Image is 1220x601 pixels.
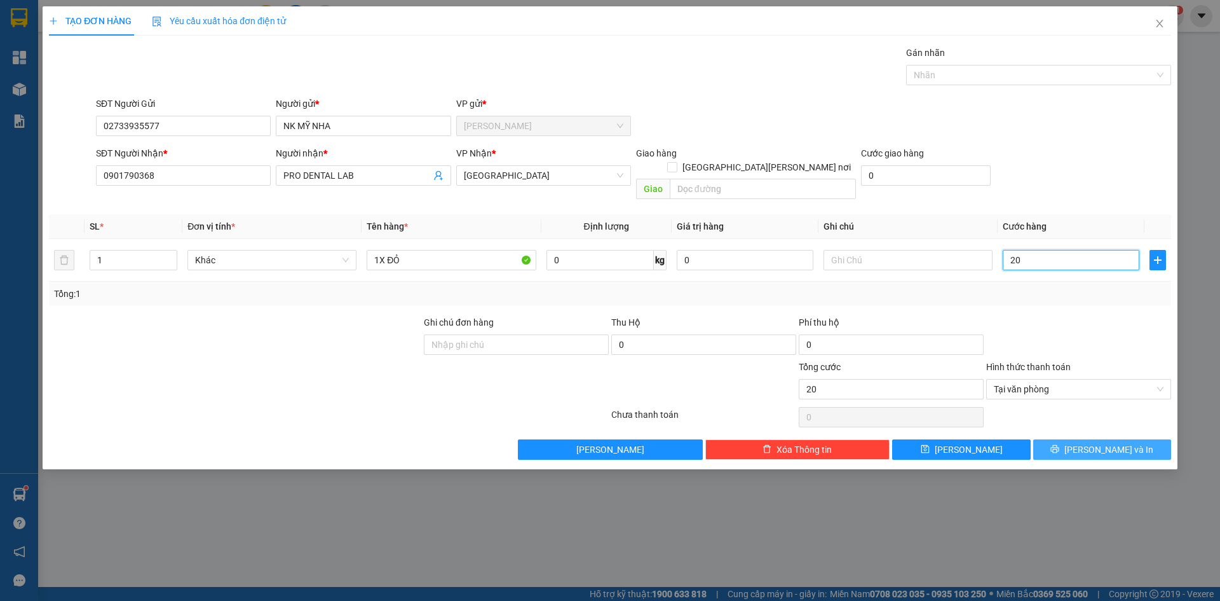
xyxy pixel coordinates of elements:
span: Giao [636,179,670,199]
img: icon [152,17,162,27]
div: SĐT Người Nhận [96,146,271,160]
div: Người nhận [276,146,451,160]
span: Giao hàng [636,148,677,158]
span: plus [1150,255,1165,265]
button: printer[PERSON_NAME] và In [1033,439,1171,460]
span: Cao Tốc [464,116,623,135]
text: CTTLT1309250036 [59,60,231,83]
label: Gán nhãn [906,48,945,58]
span: Tên hàng [367,221,408,231]
div: [PERSON_NAME] [7,91,283,125]
input: VD: Bàn, Ghế [367,250,536,270]
span: VP Nhận [456,148,492,158]
span: Yêu cầu xuất hóa đơn điện tử [152,16,286,26]
span: delete [762,445,771,455]
label: Cước giao hàng [861,148,924,158]
button: Close [1142,6,1177,42]
span: [PERSON_NAME] [576,443,644,457]
div: Tổng: 1 [54,287,471,301]
span: close [1155,18,1165,29]
input: Cước giao hàng [861,165,991,186]
span: printer [1050,445,1059,455]
span: Sài Gòn [464,166,623,185]
span: save [921,445,930,455]
span: TẠO ĐƠN HÀNG [49,16,132,26]
div: Người gửi [276,97,451,111]
span: Xóa Thông tin [776,443,832,457]
label: Ghi chú đơn hàng [424,317,494,328]
button: [PERSON_NAME] [518,439,703,460]
input: 0 [677,250,813,270]
button: delete [54,250,74,270]
span: Giá trị hàng [677,221,724,231]
span: Cước hàng [1003,221,1047,231]
span: Định lượng [584,221,629,231]
span: Tổng cước [799,362,841,372]
button: deleteXóa Thông tin [705,439,890,460]
th: Ghi chú [818,214,998,239]
span: Đơn vị tính [187,221,235,231]
label: Hình thức thanh toán [986,362,1071,372]
input: Ghi chú đơn hàng [424,335,609,355]
div: SĐT Người Gửi [96,97,271,111]
span: plus [49,17,58,25]
button: plus [1149,250,1166,270]
span: Thu Hộ [611,317,640,328]
div: Chưa thanh toán [610,408,797,430]
span: user-add [433,170,444,181]
span: [PERSON_NAME] và In [1064,443,1153,457]
span: SL [90,221,100,231]
span: Tại văn phòng [994,380,1163,399]
span: kg [654,250,667,270]
div: Phí thu hộ [799,315,984,335]
div: VP gửi [456,97,631,111]
span: Khác [195,251,349,270]
input: Dọc đường [670,179,856,199]
span: [GEOGRAPHIC_DATA][PERSON_NAME] nơi [677,160,856,174]
span: [PERSON_NAME] [935,443,1003,457]
input: Ghi Chú [823,250,993,270]
button: save[PERSON_NAME] [892,439,1030,460]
